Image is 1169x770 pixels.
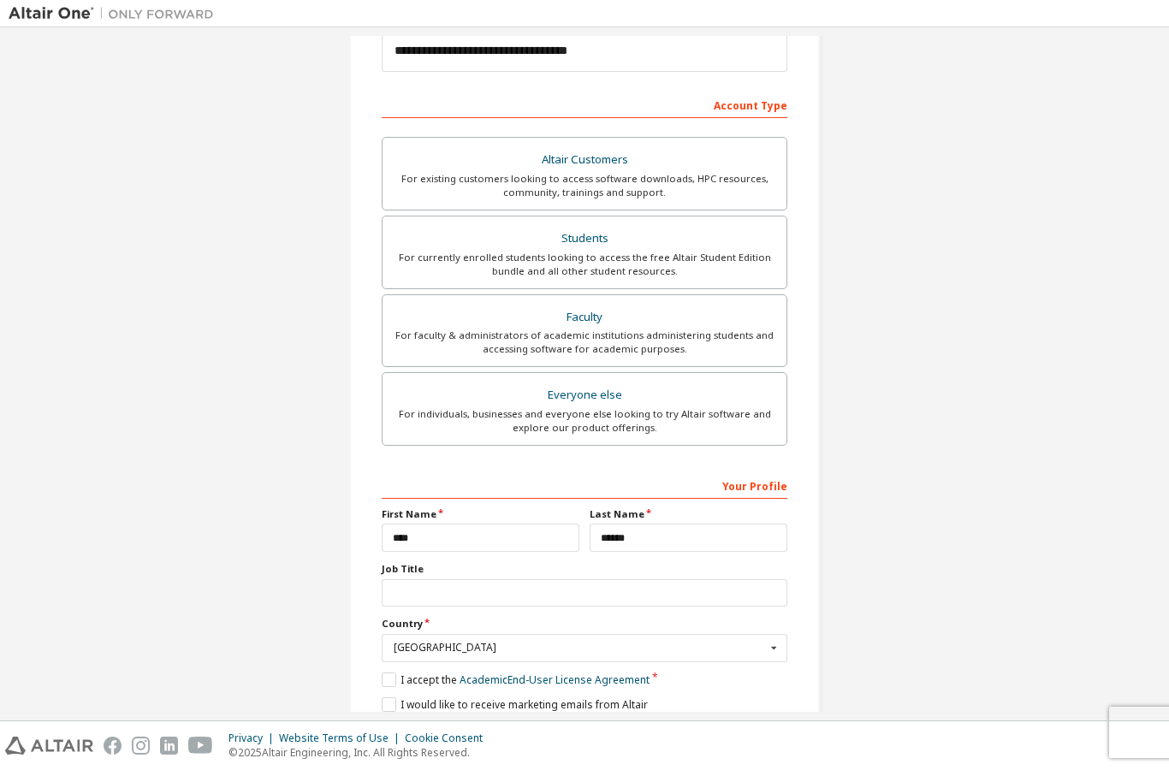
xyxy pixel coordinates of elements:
[460,672,650,687] a: Academic End-User License Agreement
[160,737,178,755] img: linkedin.svg
[188,737,213,755] img: youtube.svg
[393,329,776,356] div: For faculty & administrators of academic institutions administering students and accessing softwa...
[393,383,776,407] div: Everyone else
[393,305,776,329] div: Faculty
[382,562,787,576] label: Job Title
[382,507,579,521] label: First Name
[382,697,648,712] label: I would like to receive marketing emails from Altair
[382,471,787,499] div: Your Profile
[382,617,787,631] label: Country
[228,745,493,760] p: © 2025 Altair Engineering, Inc. All Rights Reserved.
[228,731,279,745] div: Privacy
[393,148,776,172] div: Altair Customers
[393,407,776,435] div: For individuals, businesses and everyone else looking to try Altair software and explore our prod...
[382,672,650,687] label: I accept the
[394,643,766,653] div: [GEOGRAPHIC_DATA]
[405,731,493,745] div: Cookie Consent
[279,731,405,745] div: Website Terms of Use
[393,251,776,278] div: For currently enrolled students looking to access the free Altair Student Edition bundle and all ...
[382,91,787,118] div: Account Type
[9,5,223,22] img: Altair One
[104,737,122,755] img: facebook.svg
[590,507,787,521] label: Last Name
[393,172,776,199] div: For existing customers looking to access software downloads, HPC resources, community, trainings ...
[393,227,776,251] div: Students
[132,737,150,755] img: instagram.svg
[5,737,93,755] img: altair_logo.svg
